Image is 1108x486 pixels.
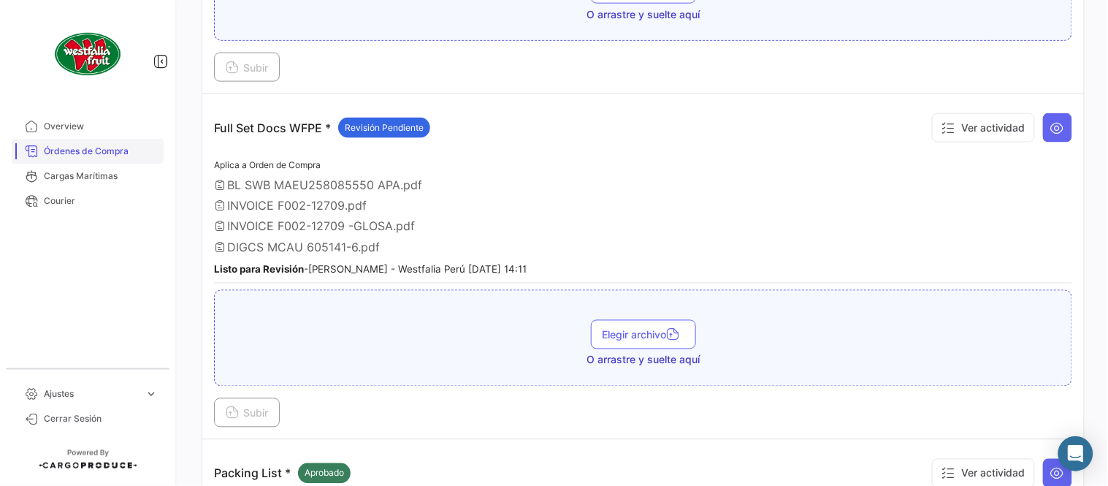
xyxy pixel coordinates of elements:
p: Full Set Docs WFPE * [214,118,430,138]
a: Overview [12,114,164,139]
a: Órdenes de Compra [12,139,164,164]
span: Courier [44,194,158,208]
span: Ajustes [44,387,139,400]
div: Abrir Intercom Messenger [1058,436,1093,471]
span: O arrastre y suelte aquí [587,353,700,368]
span: Subir [226,61,268,74]
span: INVOICE F002-12709 -GLOSA.pdf [227,219,415,234]
span: O arrastre y suelte aquí [587,7,700,22]
span: Aplica a Orden de Compra [214,159,321,170]
p: Packing List * [214,463,351,484]
span: Subir [226,407,268,419]
button: Subir [214,398,280,428]
span: expand_more [145,387,158,400]
button: Ver actividad [932,113,1035,143]
span: Aprobado [305,467,344,480]
span: Revisión Pendiente [345,121,424,134]
span: BL SWB MAEU258085550 APA.pdf [227,178,422,192]
button: Subir [214,53,280,82]
b: Listo para Revisión [214,264,304,276]
span: INVOICE F002-12709.pdf [227,198,367,213]
a: Cargas Marítimas [12,164,164,189]
button: Elegir archivo [591,320,696,349]
span: Elegir archivo [603,329,684,341]
span: DIGCS MCAU 605141-6.pdf [227,240,380,255]
img: client-50.png [51,18,124,91]
small: - [PERSON_NAME] - Westfalia Perú [DATE] 14:11 [214,264,527,276]
span: Cargas Marítimas [44,170,158,183]
a: Courier [12,189,164,213]
span: Cerrar Sesión [44,412,158,425]
span: Overview [44,120,158,133]
span: Órdenes de Compra [44,145,158,158]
